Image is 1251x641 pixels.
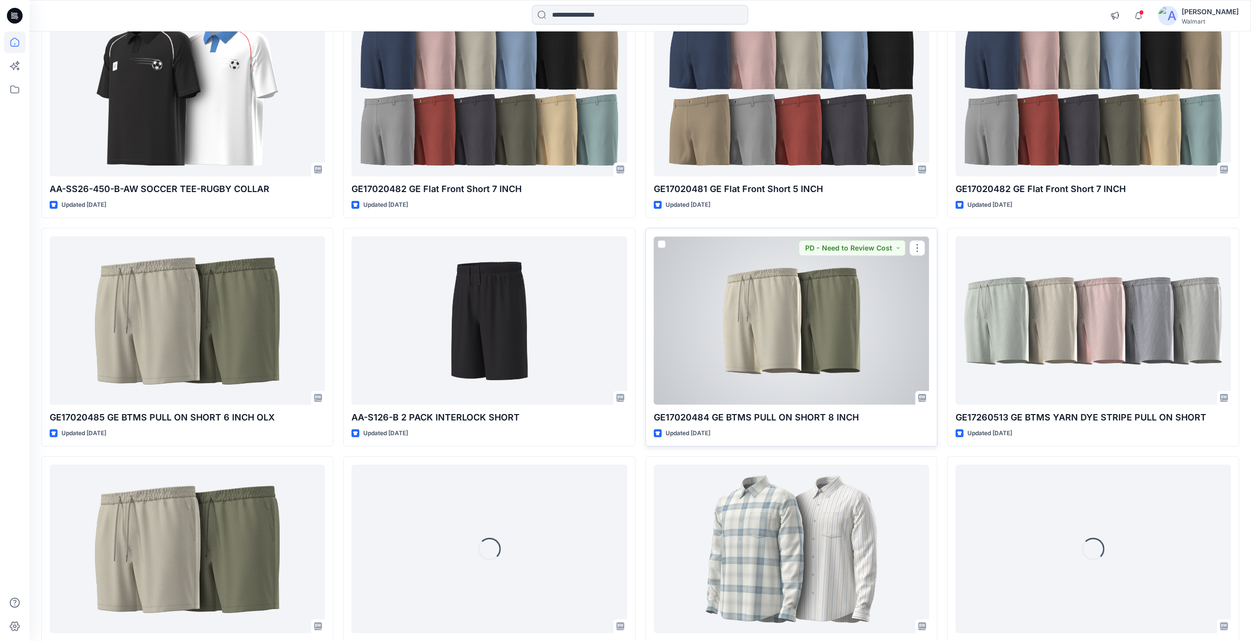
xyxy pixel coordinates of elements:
a: AA-SS26-450-B-AW SOCCER TEE-RUGBY COLLAR [50,8,325,176]
p: GE17020485 GE BTMS PULL ON SHORT 6 INCH OLX [50,411,325,424]
a: GE17260513 GE BTMS YARN DYE STRIPE PULL ON SHORT [956,236,1231,405]
p: GE17020482 GE Flat Front Short 7 INCH [351,182,627,196]
p: AA-SS26-450-B-AW SOCCER TEE-RUGBY COLLAR [50,182,325,196]
p: Updated [DATE] [363,200,408,210]
p: Updated [DATE] [363,428,408,439]
a: GE17020484 GE BTMS PULL ON SHORT 8 INCH [654,236,929,405]
p: GE17020481 GE Flat Front Short 5 INCH [654,182,929,196]
p: AA-S126-B 2 PACK INTERLOCK SHORT [351,411,627,424]
p: Updated [DATE] [967,428,1012,439]
p: GE17020482 GE Flat Front Short 7 INCH [956,182,1231,196]
a: GE17020485 GE BTMS PULL ON SHORT 6 INCH OLX [50,236,325,405]
p: Updated [DATE] [61,428,106,439]
p: Updated [DATE] [666,200,710,210]
a: GE17020482 GE Flat Front Short 7 INCH [956,8,1231,176]
a: GE17020482 GE Flat Front Short 7 INCH [351,8,627,176]
p: Updated [DATE] [967,200,1012,210]
a: FA17025092_FA LS FLANNEL SHIRT [654,465,929,633]
p: Updated [DATE] [666,428,710,439]
p: Updated [DATE] [61,200,106,210]
a: GE17020485 GE BTMS PULL ON SHORT 6 INCH OLX [50,465,325,633]
div: Walmart [1182,18,1239,25]
p: GE17020484 GE BTMS PULL ON SHORT 8 INCH [654,411,929,424]
p: GE17260513 GE BTMS YARN DYE STRIPE PULL ON SHORT [956,411,1231,424]
div: [PERSON_NAME] [1182,6,1239,18]
img: avatar [1158,6,1178,26]
a: GE17020481 GE Flat Front Short 5 INCH [654,8,929,176]
a: AA-S126-B 2 PACK INTERLOCK SHORT [351,236,627,405]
